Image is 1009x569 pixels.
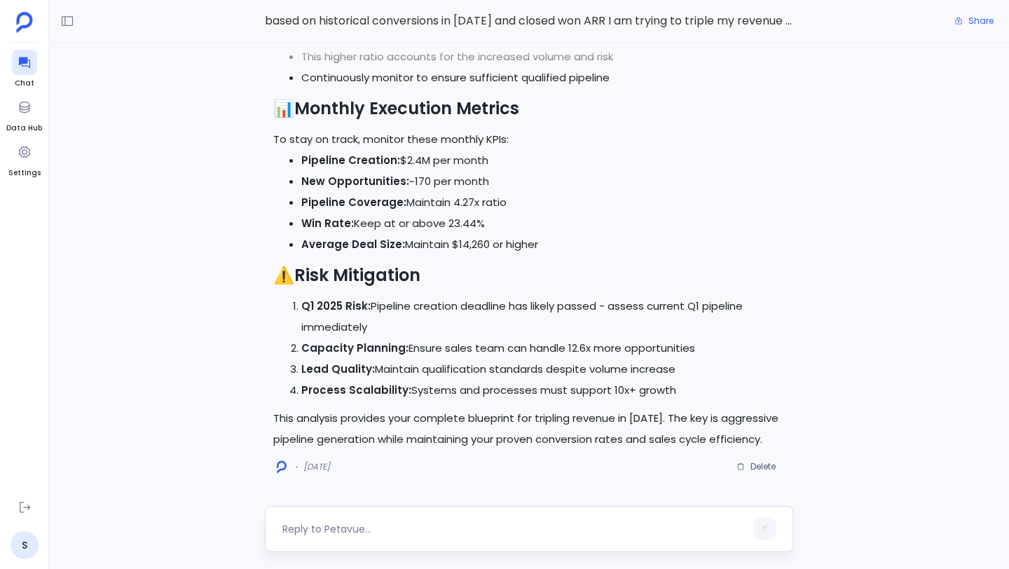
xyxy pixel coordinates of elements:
a: Settings [8,139,41,179]
span: [DATE] [303,461,330,472]
span: Settings [8,167,41,179]
li: $2.4M per month [301,150,785,171]
a: S [11,531,39,559]
strong: Pipeline Coverage: [301,195,406,210]
strong: Monthly Execution Metrics [294,97,519,120]
li: Maintain qualification standards despite volume increase [301,359,785,380]
button: Delete [727,456,785,477]
li: Maintain $14,260 or higher [301,234,785,255]
li: Maintain 4.27x ratio [301,192,785,213]
a: Data Hub [6,95,42,134]
span: Share [968,15,994,27]
h2: 📊 [273,97,785,121]
strong: New Opportunities: [301,174,409,188]
a: Chat [12,50,37,89]
strong: Risk Mitigation [294,263,420,287]
li: Pipeline creation deadline has likely passed - assess current Q1 pipeline immediately [301,296,785,338]
li: Ensure sales team can handle 12.6x more opportunities [301,338,785,359]
img: logo [277,460,287,474]
strong: Win Rate: [301,216,354,231]
strong: Average Deal Size: [301,237,405,252]
strong: Process Scalability: [301,383,411,397]
span: Chat [12,78,37,89]
li: Keep at or above 23.44% [301,213,785,234]
h2: ⚠️ [273,263,785,287]
strong: Capacity Planning: [301,341,409,355]
p: To stay on track, monitor these monthly KPIs: [273,129,785,150]
span: Delete [750,461,776,472]
li: ~170 per month [301,171,785,192]
button: Share [946,11,1002,31]
li: Continuously monitor to ensure sufficient qualified pipeline [301,67,785,88]
strong: Lead Quality: [301,362,375,376]
strong: Pipeline Creation: [301,153,400,167]
strong: Q1 2025 Risk: [301,299,371,313]
span: Data Hub [6,123,42,134]
img: petavue logo [16,12,33,33]
li: Systems and processes must support 10x+ growth [301,380,785,401]
span: based on historical conversions in 2024 and closed won ARR I am trying to triple my revenue in 20... [265,12,793,30]
p: This analysis provides your complete blueprint for tripling revenue in [DATE]. The key is aggress... [273,408,785,450]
